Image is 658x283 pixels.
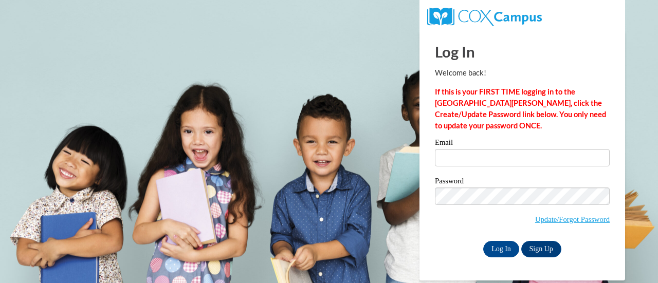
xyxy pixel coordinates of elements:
input: Log In [483,241,519,257]
a: Sign Up [521,241,561,257]
label: Password [435,177,610,187]
h1: Log In [435,41,610,62]
img: COX Campus [427,8,542,26]
strong: If this is your FIRST TIME logging in to the [GEOGRAPHIC_DATA][PERSON_NAME], click the Create/Upd... [435,87,606,130]
label: Email [435,139,610,149]
a: Update/Forgot Password [535,215,610,223]
p: Welcome back! [435,67,610,79]
a: COX Campus [427,12,542,21]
